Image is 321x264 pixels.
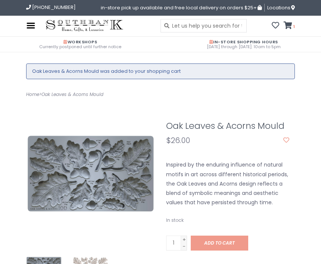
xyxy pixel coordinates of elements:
div: > [21,90,160,99]
span: [PHONE_NUMBER] [32,4,76,11]
span: In-Store Shopping Hours [209,39,278,45]
span: [DATE] through [DATE]: 10am to 5pm [166,45,321,49]
h1: Oak Leaves & Acorns Mould [166,121,289,131]
img: Southbank Gift Company -- Home, Gifts, and Luxuries [43,19,127,33]
a: Add to cart [191,236,248,251]
a: Oak Leaves & Acorns Mould [41,91,103,97]
span: Locations [267,4,295,11]
a: + [181,236,187,243]
span: In stock [166,217,184,223]
a: Locations [264,4,295,12]
span: Currently postponed until further notice [6,45,155,49]
input: Let us help you search for the right gift! [160,19,247,32]
a: 1 [284,22,295,30]
span: in-store pick up available and free local delivery on orders $25+ [101,4,262,12]
a: [PHONE_NUMBER] [26,4,76,11]
a: Home [26,91,39,97]
li: Oak Leaves & Acorns Mould was added to your shopping cart [32,68,289,75]
span: 1 [292,24,295,29]
div: Inspired by the enduring influence of natural motifs in art across different historical periods, ... [160,160,295,207]
a: Add to wishlist [283,137,289,144]
span: Add to cart [204,240,235,246]
span: Workshops [63,39,97,45]
img: menu [26,21,35,30]
a: - [181,243,187,249]
span: $26.00 [166,135,190,146]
